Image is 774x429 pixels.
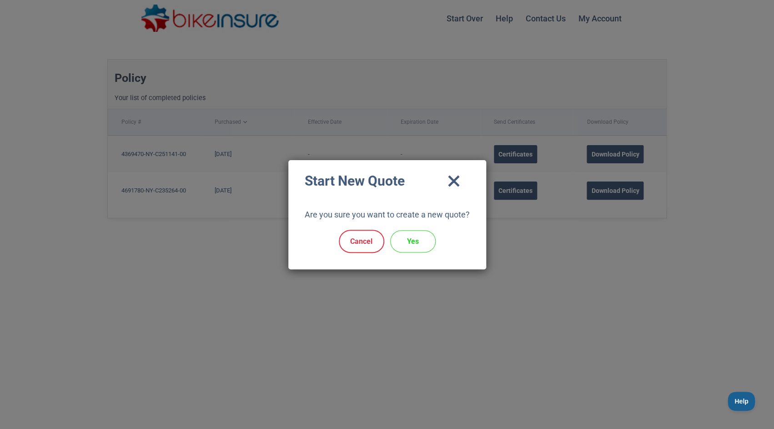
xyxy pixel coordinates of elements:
a: Yes [390,230,436,252]
a: Cancel [339,230,384,253]
div: Are you sure you want to create a new quote? [305,208,470,221]
iframe: Toggle Customer Support [728,392,756,411]
div: Start New Quote [305,175,405,187]
i: close [438,167,470,195]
